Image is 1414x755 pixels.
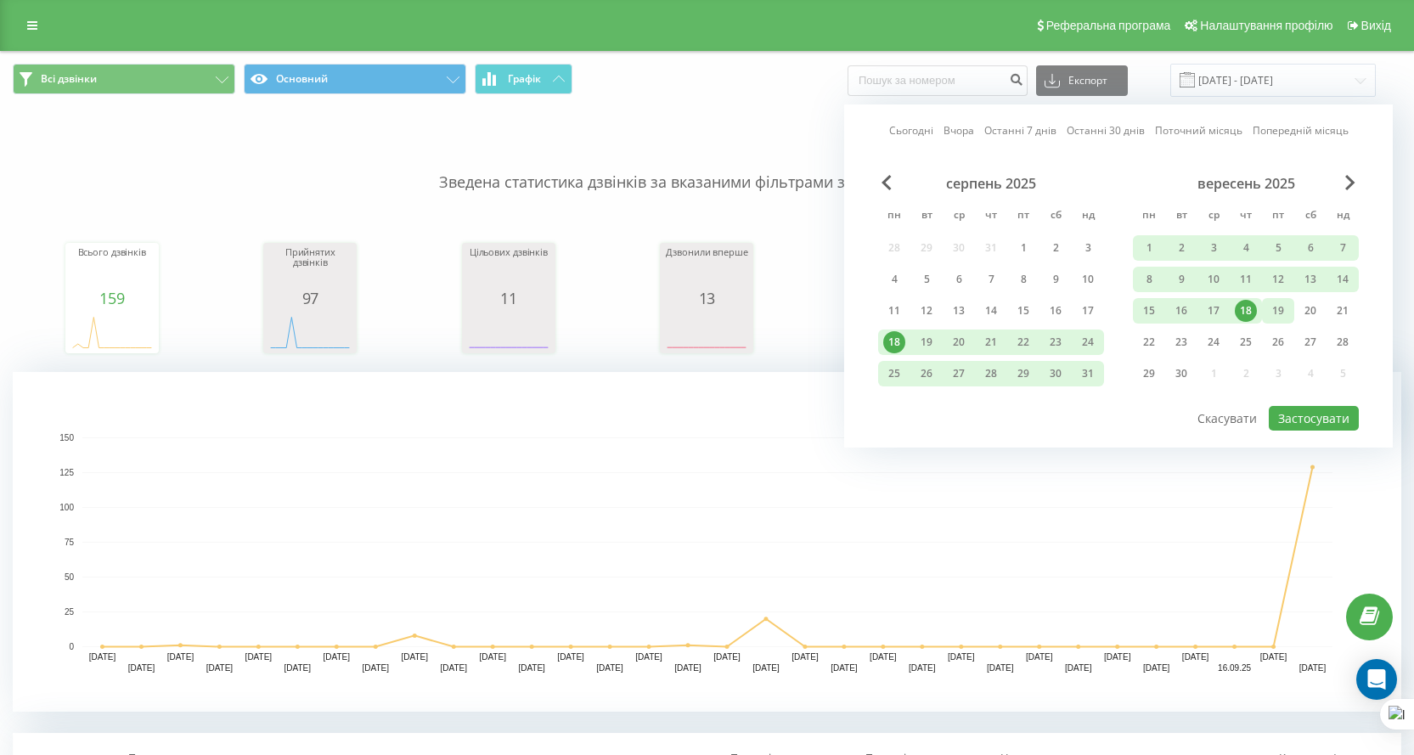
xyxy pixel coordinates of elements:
[1262,235,1294,261] div: пт 5 вер 2025 р.
[1170,237,1192,259] div: 2
[1327,330,1359,355] div: нд 28 вер 2025 р.
[1104,652,1131,662] text: [DATE]
[1294,235,1327,261] div: сб 6 вер 2025 р.
[915,300,938,322] div: 12
[70,307,155,358] svg: A chart.
[1235,300,1257,322] div: 18
[1065,663,1092,673] text: [DATE]
[1138,331,1160,353] div: 22
[1170,331,1192,353] div: 23
[910,298,943,324] div: вт 12 серп 2025 р.
[1201,204,1226,229] abbr: середа
[1138,268,1160,290] div: 8
[268,247,352,290] div: Прийнятих дзвінків
[883,300,905,322] div: 11
[1133,330,1165,355] div: пн 22 вер 2025 р.
[870,652,897,662] text: [DATE]
[1203,300,1225,322] div: 17
[946,204,972,229] abbr: середа
[1327,267,1359,292] div: нд 14 вер 2025 р.
[1077,237,1099,259] div: 3
[268,290,352,307] div: 97
[1197,298,1230,324] div: ср 17 вер 2025 р.
[948,300,970,322] div: 13
[883,363,905,385] div: 25
[518,663,545,673] text: [DATE]
[943,330,975,355] div: ср 20 серп 2025 р.
[980,300,1002,322] div: 14
[466,307,551,358] svg: A chart.
[596,663,623,673] text: [DATE]
[1299,663,1327,673] text: [DATE]
[1260,652,1287,662] text: [DATE]
[1170,268,1192,290] div: 9
[948,652,975,662] text: [DATE]
[1072,361,1104,386] div: нд 31 серп 2025 р.
[206,663,234,673] text: [DATE]
[1267,331,1289,353] div: 26
[975,361,1007,386] div: чт 28 серп 2025 р.
[883,331,905,353] div: 18
[557,652,584,662] text: [DATE]
[1330,204,1355,229] abbr: неділя
[1045,331,1067,353] div: 23
[948,363,970,385] div: 27
[944,122,974,138] a: Вчора
[1235,268,1257,290] div: 11
[1294,330,1327,355] div: сб 27 вер 2025 р.
[1361,19,1391,32] span: Вихід
[1294,267,1327,292] div: сб 13 вер 2025 р.
[1235,331,1257,353] div: 25
[1045,300,1067,322] div: 16
[479,652,506,662] text: [DATE]
[984,122,1056,138] a: Останні 7 днів
[1012,300,1034,322] div: 15
[882,204,907,229] abbr: понеділок
[1188,406,1266,431] button: Скасувати
[1235,237,1257,259] div: 4
[1045,237,1067,259] div: 2
[889,122,933,138] a: Сьогодні
[65,538,75,547] text: 75
[975,298,1007,324] div: чт 14 серп 2025 р.
[1169,204,1194,229] abbr: вівторок
[713,652,741,662] text: [DATE]
[1267,300,1289,322] div: 19
[1007,235,1039,261] div: пт 1 серп 2025 р.
[41,72,97,86] span: Всі дзвінки
[980,331,1002,353] div: 21
[1332,300,1354,322] div: 21
[1327,298,1359,324] div: нд 21 вер 2025 р.
[1045,268,1067,290] div: 9
[948,331,970,353] div: 20
[1072,235,1104,261] div: нд 3 серп 2025 р.
[882,175,892,190] span: Previous Month
[1267,268,1289,290] div: 12
[878,361,910,386] div: пн 25 серп 2025 р.
[1075,204,1101,229] abbr: неділя
[284,663,312,673] text: [DATE]
[1072,330,1104,355] div: нд 24 серп 2025 р.
[878,175,1104,192] div: серпень 2025
[13,372,1401,712] svg: A chart.
[65,607,75,617] text: 25
[1072,267,1104,292] div: нд 10 серп 2025 р.
[466,247,551,290] div: Цільових дзвінків
[1026,652,1053,662] text: [DATE]
[1007,298,1039,324] div: пт 15 серп 2025 р.
[268,307,352,358] svg: A chart.
[1203,331,1225,353] div: 24
[1011,204,1036,229] abbr: п’ятниця
[1265,204,1291,229] abbr: п’ятниця
[1136,204,1162,229] abbr: понеділок
[975,330,1007,355] div: чт 21 серп 2025 р.
[1077,300,1099,322] div: 17
[664,247,749,290] div: Дзвонили вперше
[1012,331,1034,353] div: 22
[1138,237,1160,259] div: 1
[508,73,541,85] span: Графік
[878,298,910,324] div: пн 11 серп 2025 р.
[909,663,936,673] text: [DATE]
[1039,267,1072,292] div: сб 9 серп 2025 р.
